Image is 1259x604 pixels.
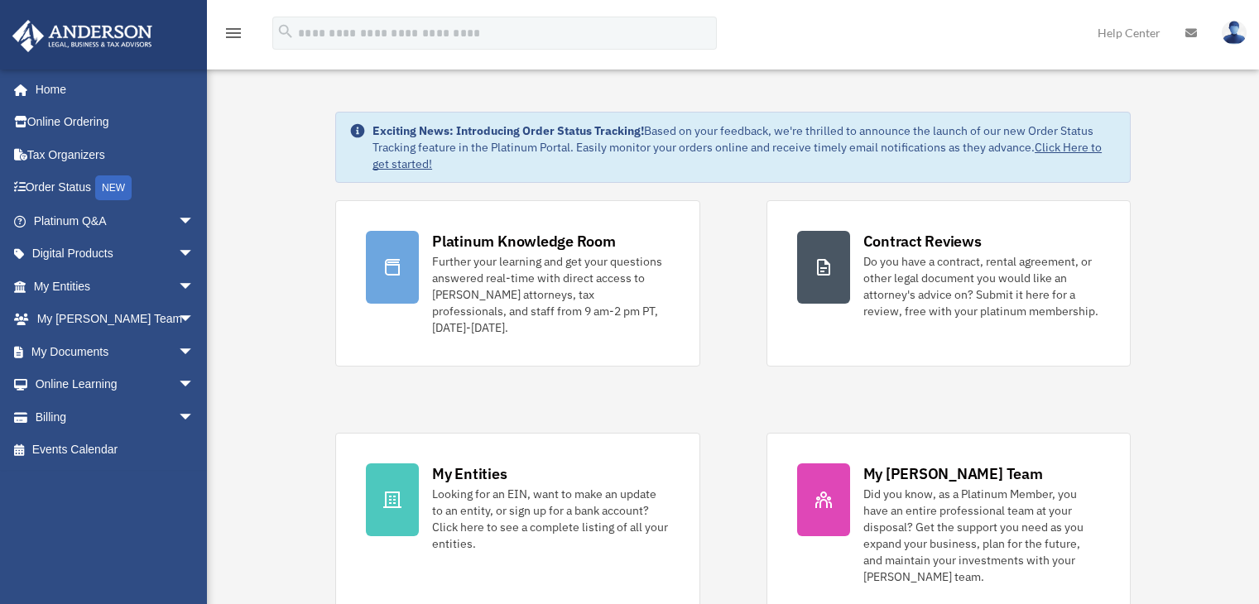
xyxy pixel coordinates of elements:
div: My Entities [432,463,507,484]
span: arrow_drop_down [178,303,211,337]
a: Digital Productsarrow_drop_down [12,237,219,271]
div: Platinum Knowledge Room [432,231,616,252]
div: NEW [95,175,132,200]
a: My Entitiesarrow_drop_down [12,270,219,303]
div: Did you know, as a Platinum Member, you have an entire professional team at your disposal? Get th... [863,486,1100,585]
div: My [PERSON_NAME] Team [863,463,1043,484]
a: Click Here to get started! [372,140,1102,171]
a: Platinum Knowledge Room Further your learning and get your questions answered real-time with dire... [335,200,699,367]
strong: Exciting News: Introducing Order Status Tracking! [372,123,644,138]
a: My Documentsarrow_drop_down [12,335,219,368]
div: Looking for an EIN, want to make an update to an entity, or sign up for a bank account? Click her... [432,486,669,552]
span: arrow_drop_down [178,270,211,304]
a: Billingarrow_drop_down [12,400,219,434]
a: My [PERSON_NAME] Teamarrow_drop_down [12,303,219,336]
div: Further your learning and get your questions answered real-time with direct access to [PERSON_NAM... [432,253,669,336]
span: arrow_drop_down [178,368,211,402]
span: arrow_drop_down [178,237,211,271]
a: menu [223,29,243,43]
a: Online Learningarrow_drop_down [12,368,219,401]
i: search [276,22,295,41]
a: Platinum Q&Aarrow_drop_down [12,204,219,237]
i: menu [223,23,243,43]
div: Contract Reviews [863,231,982,252]
a: Home [12,73,211,106]
a: Events Calendar [12,434,219,467]
a: Tax Organizers [12,138,219,171]
div: Do you have a contract, rental agreement, or other legal document you would like an attorney's ad... [863,253,1100,319]
span: arrow_drop_down [178,400,211,434]
a: Order StatusNEW [12,171,219,205]
div: Based on your feedback, we're thrilled to announce the launch of our new Order Status Tracking fe... [372,122,1117,172]
span: arrow_drop_down [178,204,211,238]
a: Online Ordering [12,106,219,139]
a: Contract Reviews Do you have a contract, rental agreement, or other legal document you would like... [766,200,1131,367]
img: Anderson Advisors Platinum Portal [7,20,157,52]
span: arrow_drop_down [178,335,211,369]
img: User Pic [1222,21,1247,45]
